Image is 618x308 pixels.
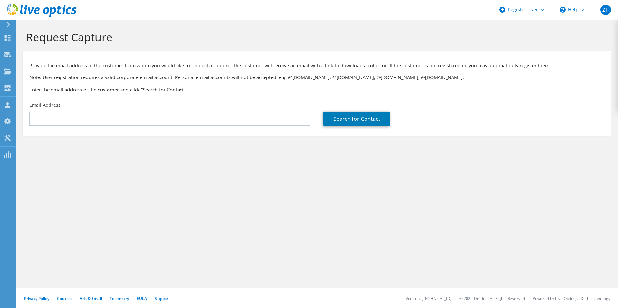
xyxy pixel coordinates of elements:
[323,112,390,126] a: Search for Contact
[29,86,605,93] h3: Enter the email address of the customer and click “Search for Contact”.
[406,296,452,301] li: Version: [TECHNICAL_ID]
[29,62,605,69] p: Provide the email address of the customer from whom you would like to request a capture. The cust...
[57,296,72,301] a: Cookies
[80,296,102,301] a: Ads & Email
[24,296,49,301] a: Privacy Policy
[155,296,170,301] a: Support
[459,296,525,301] li: © 2025 Dell Inc. All Rights Reserved
[560,7,566,13] svg: \n
[533,296,610,301] li: Powered by Live Optics, a Dell Technology
[26,30,605,44] h1: Request Capture
[29,74,605,81] p: Note: User registration requires a valid corporate e-mail account. Personal e-mail accounts will ...
[29,102,61,108] label: Email Address
[110,296,129,301] a: Telemetry
[137,296,147,301] a: EULA
[600,5,611,15] span: ZT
